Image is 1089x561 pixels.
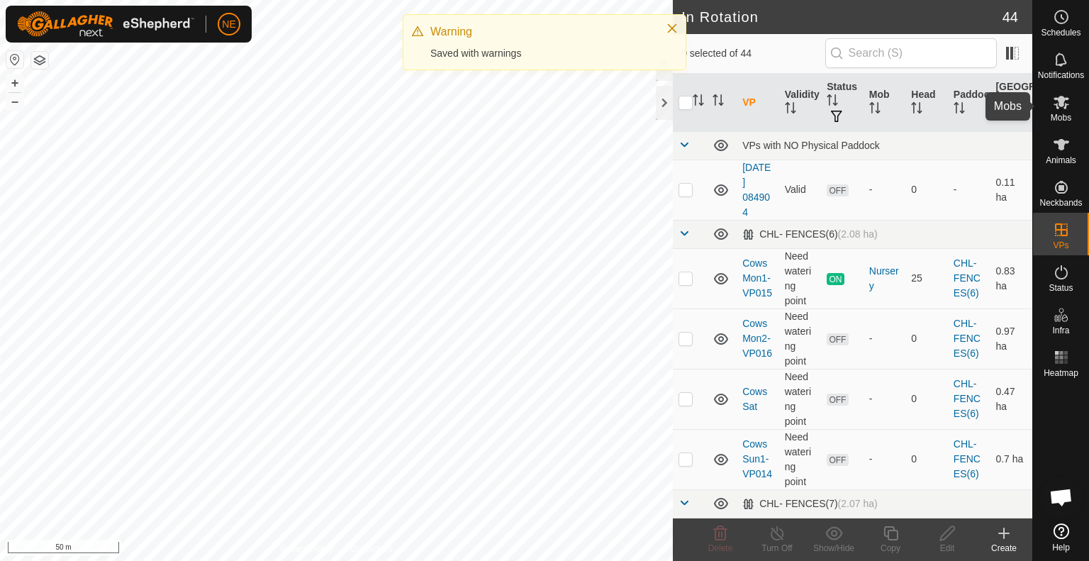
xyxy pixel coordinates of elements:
[838,498,878,509] span: (2.07 ha)
[827,454,848,466] span: OFF
[1003,6,1018,28] span: 44
[919,542,976,555] div: Edit
[976,542,1032,555] div: Create
[779,74,822,132] th: Validity
[742,140,1027,151] div: VPs with NO Physical Paddock
[869,264,900,294] div: Nursery
[742,228,878,240] div: CHL- FENCES(6)
[827,273,844,285] span: ON
[430,23,652,40] div: Warning
[911,104,922,116] p-sorticon: Activate to sort
[31,52,48,69] button: Map Layers
[281,543,334,555] a: Privacy Policy
[1053,241,1068,250] span: VPs
[990,369,1032,429] td: 0.47 ha
[827,184,848,196] span: OFF
[954,378,981,419] a: CHL- FENCES(6)
[742,498,878,510] div: CHL- FENCES(7)
[713,96,724,108] p-sorticon: Activate to sort
[869,104,881,116] p-sorticon: Activate to sort
[869,331,900,346] div: -
[990,248,1032,309] td: 0.83 ha
[827,333,848,345] span: OFF
[681,46,825,61] span: 0 selected of 44
[1049,284,1073,292] span: Status
[681,9,1003,26] h2: In Rotation
[6,51,23,68] button: Reset Map
[825,38,997,68] input: Search (S)
[869,391,900,406] div: -
[954,438,981,479] a: CHL- FENCES(6)
[1046,156,1076,165] span: Animals
[779,309,822,369] td: Need watering point
[742,162,771,218] a: [DATE] 084904
[990,309,1032,369] td: 0.97 ha
[1038,71,1084,79] span: Notifications
[905,369,948,429] td: 0
[954,318,981,359] a: CHL- FENCES(6)
[749,542,805,555] div: Turn Off
[350,543,392,555] a: Contact Us
[905,429,948,489] td: 0
[742,438,772,479] a: Cows Sun1-VP014
[827,96,838,108] p-sorticon: Activate to sort
[948,74,990,132] th: Paddock
[905,309,948,369] td: 0
[742,318,772,359] a: Cows Mon2-VP016
[905,248,948,309] td: 25
[862,542,919,555] div: Copy
[779,160,822,220] td: Valid
[954,104,965,116] p-sorticon: Activate to sort
[1040,476,1083,518] div: Open chat
[990,160,1032,220] td: 0.11 ha
[1044,369,1078,377] span: Heatmap
[662,18,682,38] button: Close
[737,74,779,132] th: VP
[990,429,1032,489] td: 0.7 ha
[1033,518,1089,557] a: Help
[785,104,796,116] p-sorticon: Activate to sort
[905,160,948,220] td: 0
[869,182,900,197] div: -
[995,111,1007,123] p-sorticon: Activate to sort
[779,429,822,489] td: Need watering point
[779,248,822,309] td: Need watering point
[805,542,862,555] div: Show/Hide
[1039,199,1082,207] span: Neckbands
[17,11,194,37] img: Gallagher Logo
[838,228,878,240] span: (2.08 ha)
[1052,543,1070,552] span: Help
[954,257,981,299] a: CHL- FENCES(6)
[222,17,235,32] span: NE
[869,452,900,467] div: -
[864,74,906,132] th: Mob
[6,93,23,110] button: –
[742,257,772,299] a: Cows Mon1-VP015
[693,96,704,108] p-sorticon: Activate to sort
[827,394,848,406] span: OFF
[1041,28,1080,37] span: Schedules
[821,74,864,132] th: Status
[1052,326,1069,335] span: Infra
[779,369,822,429] td: Need watering point
[990,74,1032,132] th: [GEOGRAPHIC_DATA] Area
[6,74,23,91] button: +
[708,543,733,553] span: Delete
[905,74,948,132] th: Head
[1051,113,1071,122] span: Mobs
[948,160,990,220] td: -
[430,46,652,61] div: Saved with warnings
[742,386,767,412] a: Cows Sat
